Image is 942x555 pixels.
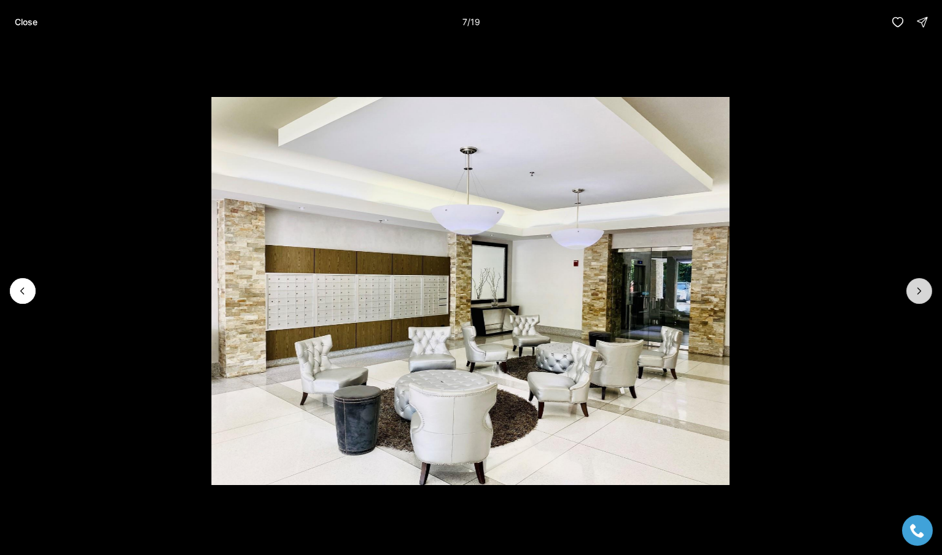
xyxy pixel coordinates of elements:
[462,17,480,27] p: 7 / 19
[7,10,45,34] button: Close
[10,278,36,304] button: Previous slide
[15,17,37,27] p: Close
[906,278,932,304] button: Next slide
